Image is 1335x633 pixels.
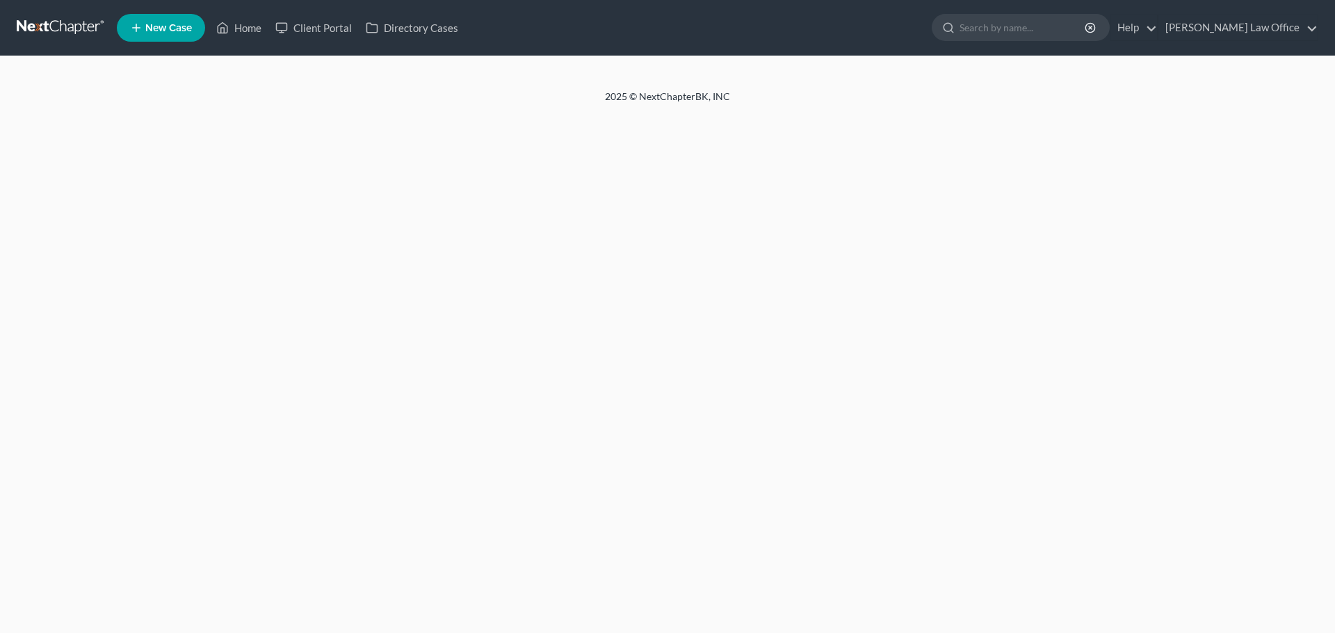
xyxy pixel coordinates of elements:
a: [PERSON_NAME] Law Office [1158,15,1318,40]
input: Search by name... [960,15,1087,40]
a: Home [209,15,268,40]
a: Directory Cases [359,15,465,40]
a: Help [1110,15,1157,40]
div: 2025 © NextChapterBK, INC [271,90,1064,115]
span: New Case [145,23,192,33]
a: Client Portal [268,15,359,40]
